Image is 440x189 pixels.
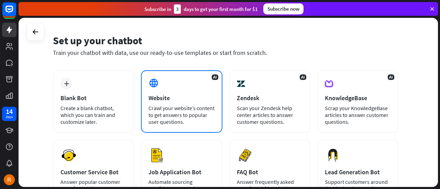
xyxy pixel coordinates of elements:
div: Website [148,94,214,102]
div: Crawl your website’s content to get answers to popular user questions. [148,105,214,125]
div: Blank Bot [60,94,126,102]
span: AI [300,74,306,80]
div: Job Application Bot [148,168,214,176]
div: Subscribe now [263,3,304,14]
div: Create a blank chatbot, which you can train and customize later. [60,105,126,125]
a: 14 days [2,107,16,121]
div: Set up your chatbot [53,34,398,47]
div: Train your chatbot with data, use our ready-to-use templates or start from scratch. [53,49,398,57]
i: plus [64,81,69,86]
div: 14 [6,108,13,115]
div: Scan your Zendesk help center articles to answer customer questions. [237,105,303,125]
div: FAQ Bot [237,168,303,176]
span: AI [388,74,394,80]
div: Scrap your KnowledgeBase articles to answer customer questions. [325,105,391,125]
div: Zendesk [237,94,303,102]
div: Lead Generation Bot [325,168,391,176]
div: KnowledgeBase [325,94,391,102]
button: Open LiveChat chat widget [5,3,26,23]
span: AI [212,74,218,80]
div: Subscribe in days to get your first month for $1 [144,4,258,14]
div: days [6,115,13,119]
div: 3 [174,4,181,14]
div: Customer Service Bot [60,168,126,176]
